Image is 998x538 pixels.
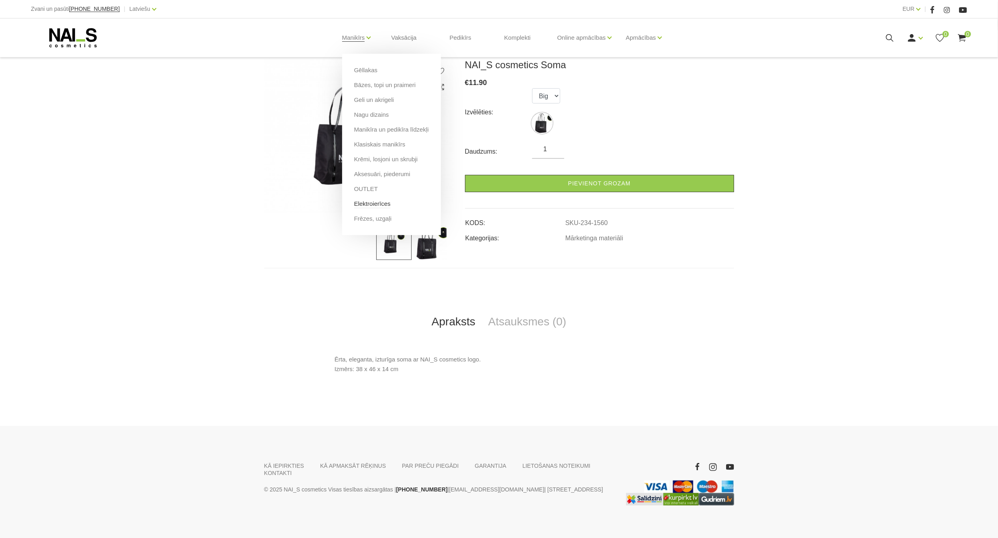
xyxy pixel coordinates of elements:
span: 0 [943,31,949,37]
a: Klasiskais manikīrs [354,140,406,149]
a: [EMAIL_ADDRESS][DOMAIN_NAME] [449,485,544,494]
span: | [925,4,926,14]
a: Komplekti [498,18,537,57]
a: https://www.gudriem.lv/veikali/lv [699,493,734,506]
img: ... [264,59,453,213]
td: Kategorijas: [465,228,565,243]
span: | [124,4,125,14]
a: EUR [903,4,915,14]
a: Krēmi, losjoni un skrubji [354,155,418,164]
h3: NAI_S cosmetics Soma [465,59,734,71]
a: Online apmācības [557,22,606,54]
a: Geli un akrigeli [354,95,394,104]
a: Aksesuāri, piederumi [354,170,410,179]
a: Atsauksmes (0) [482,309,573,335]
a: Frēzes, uzgaļi [354,214,392,223]
a: KĀ IEPIRKTIES [264,462,304,469]
span: 0 [965,31,971,37]
a: Mārketinga materiāli [565,235,623,242]
a: Gēllakas [354,66,378,75]
span: € [465,79,469,87]
a: KĀ APMAKSĀT RĒĶINUS [320,462,386,469]
a: OUTLET [354,185,378,193]
div: Izvēlēties: [465,106,533,119]
div: Daudzums: [465,145,533,158]
a: Nagu dizains [354,110,389,119]
td: KODS: [465,213,565,228]
a: KONTAKTI [264,469,292,477]
a: LIETOŠANAS NOTEIKUMI [522,462,590,469]
a: [PHONE_NUMBER] [69,6,120,12]
div: Zvani un pasūti [31,4,120,14]
a: SKU-234-1560 [565,219,608,227]
a: Apmācības [626,22,656,54]
a: Manikīrs [342,22,365,54]
a: Manikīra un pedikīra līdzekļi [354,125,429,134]
a: 0 [935,33,945,43]
img: ... [376,225,412,260]
a: Latviešu [129,4,150,14]
a: GARANTIJA [475,462,506,469]
span: 11.90 [469,79,487,87]
a: 0 [957,33,967,43]
a: Elektroierīces [354,199,391,208]
a: Apraksts [425,309,482,335]
img: Labākā cena interneta veikalos - Samsung, Cena, iPhone, Mobilie telefoni [626,493,663,506]
a: Vaksācija [385,18,423,57]
img: ... [532,113,552,133]
a: Bāzes, topi un praimeri [354,81,416,89]
img: Lielākais Latvijas interneta veikalu preču meklētājs [663,493,699,506]
p: © 2025 NAI_S cosmetics Visas tiesības aizsargātas | | | [STREET_ADDRESS] [264,485,614,494]
a: [PHONE_NUMBER] [396,485,447,494]
p: Ērta, eleganta, izturīga soma ar NAI_S cosmetics logo. Izmērs: 38 x 46 x 14 cm [335,355,663,374]
a: PAR PREČU PIEGĀDI [402,462,459,469]
a: Pedikīrs [443,18,478,57]
img: www.gudriem.lv/veikali/lv [699,493,734,506]
a: Pievienot grozam [465,175,734,192]
img: ... [412,225,447,260]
